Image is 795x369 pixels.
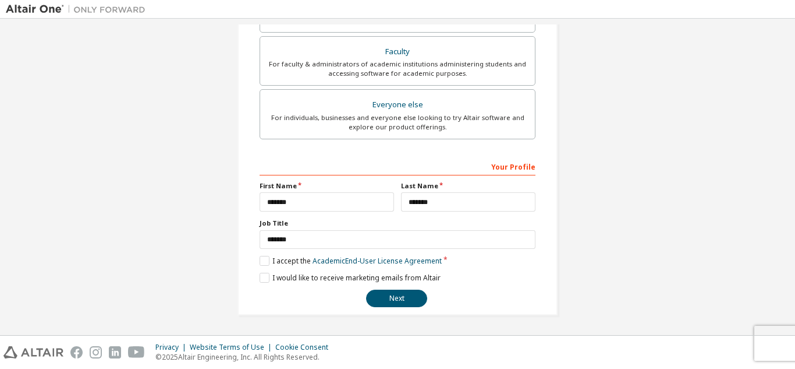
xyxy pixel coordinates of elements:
[260,157,535,175] div: Your Profile
[366,290,427,307] button: Next
[267,97,528,113] div: Everyone else
[109,346,121,359] img: linkedin.svg
[313,256,442,266] a: Academic End-User License Agreement
[155,352,335,362] p: © 2025 Altair Engineering, Inc. All Rights Reserved.
[401,181,535,191] label: Last Name
[267,113,528,132] div: For individuals, businesses and everyone else looking to try Altair software and explore our prod...
[6,3,151,15] img: Altair One
[275,343,335,352] div: Cookie Consent
[90,346,102,359] img: instagram.svg
[267,44,528,60] div: Faculty
[267,59,528,78] div: For faculty & administrators of academic institutions administering students and accessing softwa...
[190,343,275,352] div: Website Terms of Use
[260,181,394,191] label: First Name
[260,219,535,228] label: Job Title
[260,256,442,266] label: I accept the
[70,346,83,359] img: facebook.svg
[3,346,63,359] img: altair_logo.svg
[128,346,145,359] img: youtube.svg
[155,343,190,352] div: Privacy
[260,273,441,283] label: I would like to receive marketing emails from Altair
